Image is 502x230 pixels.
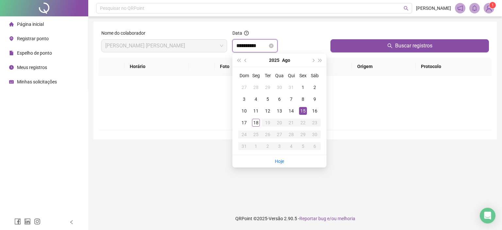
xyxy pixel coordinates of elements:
[252,119,260,127] div: 18
[297,105,309,117] td: 2025-08-15
[274,140,285,152] td: 2025-09-03
[285,105,297,117] td: 2025-08-14
[287,107,295,115] div: 14
[252,131,260,138] div: 25
[269,54,279,67] button: year panel
[309,70,321,81] th: Sáb
[88,207,502,230] footer: QRPoint © 2025 - 2.90.5 -
[285,117,297,129] td: 2025-08-21
[311,119,319,127] div: 23
[262,81,274,93] td: 2025-07-29
[457,5,463,11] span: notification
[311,95,319,103] div: 9
[311,83,319,91] div: 2
[235,54,242,67] button: super-prev-year
[287,95,295,103] div: 7
[274,93,285,105] td: 2025-08-06
[240,95,248,103] div: 3
[309,140,321,152] td: 2025-09-06
[285,81,297,93] td: 2025-07-31
[264,119,272,127] div: 19
[297,129,309,140] td: 2025-08-29
[9,65,14,70] span: clock-circle
[250,140,262,152] td: 2025-09-01
[274,117,285,129] td: 2025-08-20
[276,119,283,127] div: 20
[101,29,150,37] label: Nome do colaborador
[262,129,274,140] td: 2025-08-26
[285,70,297,81] th: Qui
[107,107,484,114] div: Não há dados
[309,105,321,117] td: 2025-08-16
[17,79,57,84] span: Minhas solicitações
[250,129,262,140] td: 2025-08-25
[262,140,274,152] td: 2025-09-02
[276,95,283,103] div: 6
[240,119,248,127] div: 17
[309,129,321,140] td: 2025-08-30
[416,58,492,76] th: Protocolo
[276,142,283,150] div: 3
[240,83,248,91] div: 27
[24,218,31,225] span: linkedin
[250,93,262,105] td: 2025-08-04
[244,31,249,35] span: question-circle
[240,142,248,150] div: 31
[287,142,295,150] div: 4
[274,129,285,140] td: 2025-08-27
[299,142,307,150] div: 5
[264,95,272,103] div: 5
[309,93,321,105] td: 2025-08-09
[125,58,189,76] th: Horário
[297,117,309,129] td: 2025-08-22
[287,119,295,127] div: 21
[311,142,319,150] div: 6
[105,40,223,52] span: DANIEL DE ARAUJO MACHADO
[492,3,494,8] span: 1
[299,216,355,221] span: Reportar bug e/ou melhoria
[17,22,44,27] span: Página inicial
[274,105,285,117] td: 2025-08-13
[352,58,416,76] th: Origem
[238,140,250,152] td: 2025-08-31
[309,81,321,93] td: 2025-08-02
[297,93,309,105] td: 2025-08-08
[252,95,260,103] div: 4
[276,83,283,91] div: 30
[311,107,319,115] div: 16
[274,81,285,93] td: 2025-07-30
[250,70,262,81] th: Seg
[262,70,274,81] th: Ter
[299,83,307,91] div: 1
[287,131,295,138] div: 28
[269,44,274,48] span: close-circle
[252,142,260,150] div: 1
[238,70,250,81] th: Dom
[262,105,274,117] td: 2025-08-12
[274,70,285,81] th: Qua
[215,58,264,76] th: Foto
[238,117,250,129] td: 2025-08-17
[238,81,250,93] td: 2025-07-27
[264,142,272,150] div: 2
[240,107,248,115] div: 10
[297,70,309,81] th: Sex
[285,129,297,140] td: 2025-08-28
[14,218,21,225] span: facebook
[297,81,309,93] td: 2025-08-01
[299,95,307,103] div: 8
[9,22,14,27] span: home
[416,5,451,12] span: [PERSON_NAME]
[264,83,272,91] div: 29
[264,131,272,138] div: 26
[232,30,242,36] span: Data
[250,105,262,117] td: 2025-08-11
[309,54,316,67] button: next-year
[69,220,74,224] span: left
[480,208,495,223] div: Open Intercom Messenger
[252,107,260,115] div: 11
[17,50,52,56] span: Espelho de ponto
[264,107,272,115] div: 12
[285,93,297,105] td: 2025-08-07
[238,105,250,117] td: 2025-08-10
